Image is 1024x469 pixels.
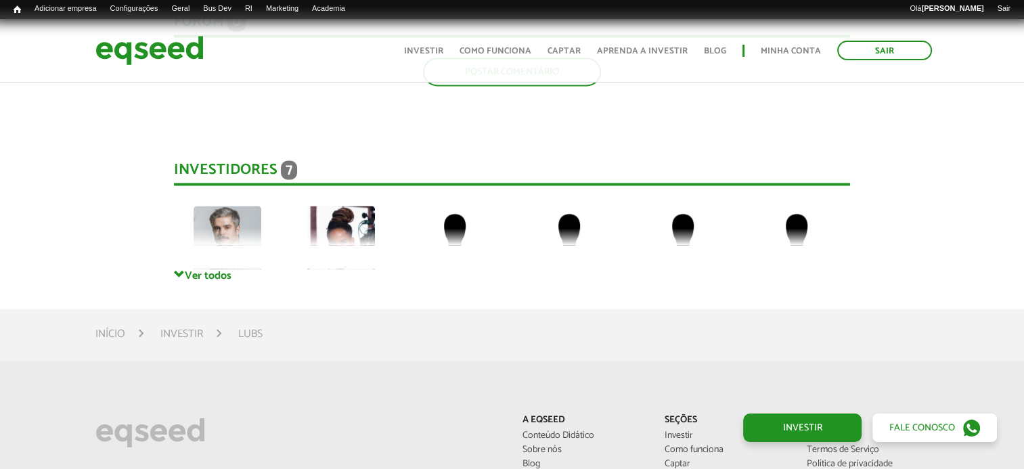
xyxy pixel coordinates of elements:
img: picture-123564-1758224931.png [194,206,261,273]
li: Lubs [238,325,263,343]
a: Minha conta [761,47,821,55]
a: Blog [522,459,644,468]
a: Bus Dev [196,3,238,14]
img: default-user.png [535,206,603,273]
a: Investir [160,329,203,340]
a: Configurações [104,3,165,14]
a: Aprenda a investir [597,47,688,55]
a: Como funciona [665,445,786,454]
a: Marketing [259,3,305,14]
div: Investidores [174,160,850,185]
img: EqSeed Logo [95,414,205,451]
a: Fale conosco [872,414,997,442]
a: Academia [305,3,352,14]
a: Olá[PERSON_NAME] [903,3,990,14]
a: Como funciona [460,47,531,55]
a: Sobre nós [522,445,644,454]
a: Início [7,3,28,16]
a: RI [238,3,259,14]
span: 7 [281,160,297,179]
img: default-user.png [763,206,830,273]
img: default-user.png [421,206,489,273]
a: Investir [404,47,443,55]
a: Adicionar empresa [28,3,104,14]
a: Investir [743,414,862,442]
p: A EqSeed [522,414,644,426]
a: Captar [548,47,581,55]
img: default-user.png [649,206,717,273]
span: Início [14,5,21,14]
a: Sair [990,3,1017,14]
p: Seções [665,414,786,426]
a: Sair [837,41,932,60]
a: Investir [665,430,786,440]
a: Política de privacidade [807,459,929,468]
a: Termos de Serviço [807,445,929,454]
strong: [PERSON_NAME] [921,4,983,12]
a: Blog [704,47,726,55]
a: Início [95,329,125,340]
a: Ver todos [174,269,850,282]
a: Conteúdo Didático [522,430,644,440]
a: Captar [665,459,786,468]
a: Geral [164,3,196,14]
img: picture-90970-1668946421.jpg [307,206,375,273]
img: EqSeed [95,32,204,68]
